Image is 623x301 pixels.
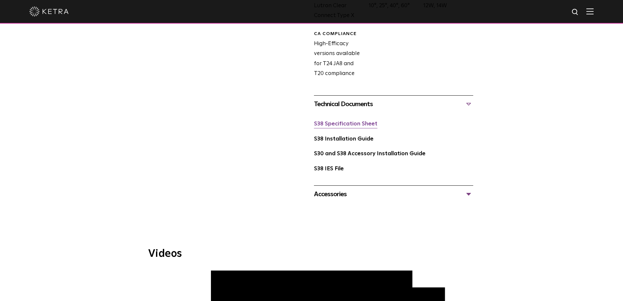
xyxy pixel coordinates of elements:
[314,136,373,142] a: S38 Installation Guide
[314,151,425,157] a: S30 and S38 Accessory Installation Guide
[314,121,377,127] a: S38 Specification Sheet
[314,189,473,199] div: Accessories
[314,99,473,109] div: Technical Documents
[314,31,364,37] div: CA Compliance
[309,31,364,79] div: High-Efficacy versions available for T24 JA8 and T20 compliance
[586,8,594,14] img: Hamburger%20Nav.svg
[29,7,69,16] img: ketra-logo-2019-white
[148,249,475,259] h3: Videos
[571,8,580,16] img: search icon
[314,166,344,172] a: S38 IES File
